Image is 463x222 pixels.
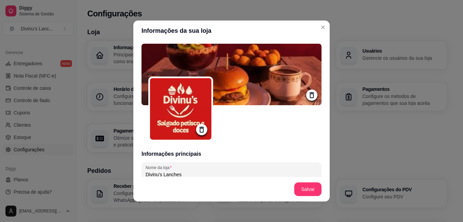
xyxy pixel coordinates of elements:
h3: Informações principais [141,150,322,158]
input: Nome da loja [146,171,317,178]
img: logo da loja [141,44,322,105]
label: Nome da loja [146,165,174,170]
header: Informações da sua loja [133,20,330,41]
button: Close [317,22,328,33]
button: Salvar [294,182,322,196]
img: logo da loja [150,78,211,140]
